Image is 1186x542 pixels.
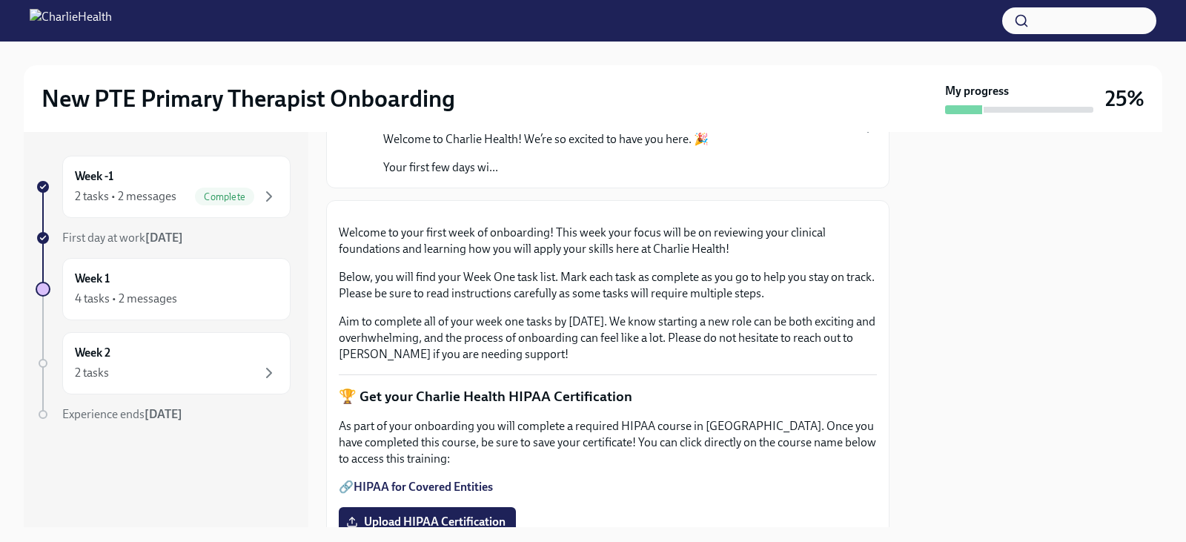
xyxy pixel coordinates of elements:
p: 🔗 [339,479,877,495]
span: First day at work [62,231,183,245]
strong: My progress [945,83,1009,99]
p: 🏆 Get your Charlie Health HIPAA Certification [339,387,877,406]
h2: New PTE Primary Therapist Onboarding [42,84,455,113]
h6: Week 1 [75,271,110,287]
h6: Week -1 [75,168,113,185]
div: 4 tasks • 2 messages [75,291,177,307]
p: As part of your onboarding you will complete a required HIPAA course in [GEOGRAPHIC_DATA]. Once y... [339,418,877,467]
a: HIPAA for Covered Entities [354,480,493,494]
label: Upload HIPAA Certification [339,507,516,537]
a: Week 22 tasks [36,332,291,394]
h6: Week 2 [75,345,110,361]
p: Welcome to Charlie Health! We’re so excited to have you here. 🎉 [383,131,709,148]
a: Week -12 tasks • 2 messagesComplete [36,156,291,218]
strong: [DATE] [145,407,182,421]
h3: 25% [1105,85,1144,112]
p: Aim to complete all of your week one tasks by [DATE]. We know starting a new role can be both exc... [339,314,877,363]
span: Complete [195,191,254,202]
p: Your first few days wi... [383,159,709,176]
span: Upload HIPAA Certification [349,515,506,529]
strong: [DATE] [145,231,183,245]
p: Below, you will find your Week One task list. Mark each task as complete as you go to help you st... [339,269,877,302]
div: 2 tasks [75,365,109,381]
span: Experience ends [62,407,182,421]
p: Welcome to your first week of onboarding! This week your focus will be on reviewing your clinical... [339,225,877,257]
a: First day at work[DATE] [36,230,291,246]
div: 2 tasks • 2 messages [75,188,176,205]
img: CharlieHealth [30,9,112,33]
a: Week 14 tasks • 2 messages [36,258,291,320]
